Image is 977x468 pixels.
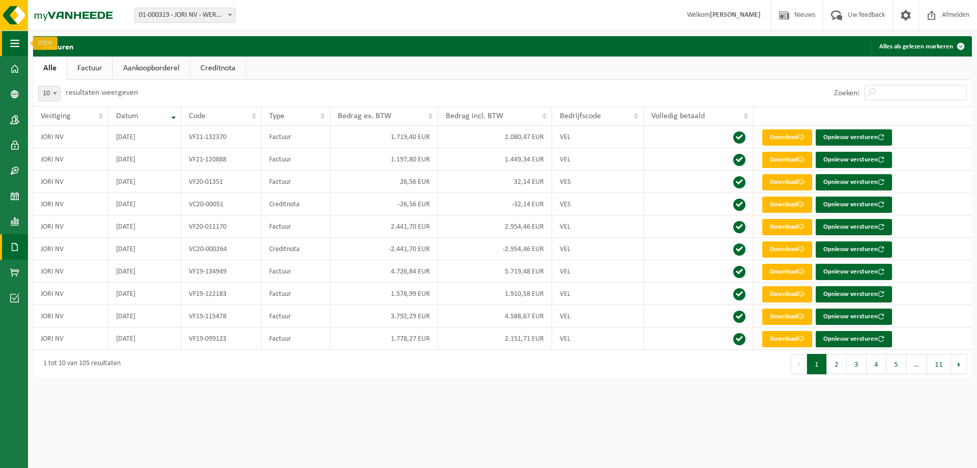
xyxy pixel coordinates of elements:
td: JORI NV [33,193,108,215]
td: [DATE] [108,193,181,215]
span: 01-000319 - JORI NV - WERVIK [134,8,236,23]
span: … [906,354,927,374]
td: 1.910,58 EUR [438,283,552,305]
a: Download [762,264,812,280]
td: VES [552,171,644,193]
td: VC20-00051 [181,193,262,215]
button: Opnieuw versturen [816,241,892,258]
span: Code [189,112,206,120]
div: 1 tot 10 van 105 resultaten [38,355,121,373]
span: Vestiging [41,112,71,120]
button: Alles als gelezen markeren [871,36,971,57]
td: JORI NV [33,238,108,260]
a: Download [762,309,812,325]
a: Download [762,331,812,347]
td: 2.080,47 EUR [438,126,552,148]
td: Factuur [262,260,331,283]
td: VES [552,193,644,215]
td: JORI NV [33,283,108,305]
td: VEL [552,126,644,148]
button: Opnieuw versturen [816,286,892,302]
td: 1.578,99 EUR [330,283,438,305]
a: Download [762,286,812,302]
button: Opnieuw versturen [816,197,892,213]
td: VEL [552,260,644,283]
a: Download [762,174,812,190]
button: 11 [927,354,951,374]
td: JORI NV [33,126,108,148]
td: [DATE] [108,327,181,350]
td: [DATE] [108,148,181,171]
td: Factuur [262,126,331,148]
span: 01-000319 - JORI NV - WERVIK [135,8,235,22]
button: Opnieuw versturen [816,129,892,146]
td: VEL [552,327,644,350]
td: -2.441,70 EUR [330,238,438,260]
td: VF20-011170 [181,215,262,238]
td: Factuur [262,283,331,305]
td: VEL [552,283,644,305]
td: Creditnota [262,238,331,260]
td: Creditnota [262,193,331,215]
a: Download [762,152,812,168]
button: Previous [791,354,807,374]
a: Alle [33,57,67,80]
td: [DATE] [108,283,181,305]
td: VEL [552,148,644,171]
span: Datum [116,112,138,120]
td: 1.449,34 EUR [438,148,552,171]
button: Opnieuw versturen [816,264,892,280]
td: JORI NV [33,171,108,193]
span: Volledig betaald [651,112,705,120]
a: Download [762,219,812,235]
span: Bedrag incl. BTW [446,112,503,120]
td: VF20-01351 [181,171,262,193]
button: 5 [886,354,906,374]
button: 1 [807,354,827,374]
h2: Facturen [33,36,84,56]
a: Aankoopborderel [113,57,190,80]
span: Bedrag ex. BTW [338,112,391,120]
td: Factuur [262,215,331,238]
td: VF19-122183 [181,283,262,305]
button: 2 [827,354,847,374]
td: [DATE] [108,305,181,327]
td: VF21-132370 [181,126,262,148]
td: [DATE] [108,260,181,283]
td: JORI NV [33,305,108,327]
td: JORI NV [33,148,108,171]
button: Opnieuw versturen [816,219,892,235]
td: 26,56 EUR [330,171,438,193]
td: Factuur [262,305,331,327]
td: 1.719,40 EUR [330,126,438,148]
td: 1.778,27 EUR [330,327,438,350]
button: 4 [867,354,886,374]
td: [DATE] [108,238,181,260]
td: [DATE] [108,126,181,148]
button: Opnieuw versturen [816,174,892,190]
span: Type [269,112,284,120]
td: JORI NV [33,260,108,283]
td: VEL [552,305,644,327]
span: Bedrijfscode [560,112,601,120]
td: JORI NV [33,215,108,238]
td: -32,14 EUR [438,193,552,215]
td: 2.954,46 EUR [438,215,552,238]
td: Factuur [262,171,331,193]
td: 2.441,70 EUR [330,215,438,238]
td: VF21-120888 [181,148,262,171]
button: Opnieuw versturen [816,309,892,325]
td: Factuur [262,148,331,171]
td: Factuur [262,327,331,350]
td: 4.726,84 EUR [330,260,438,283]
span: 10 [39,87,60,101]
a: Download [762,129,812,146]
button: Opnieuw versturen [816,331,892,347]
button: Opnieuw versturen [816,152,892,168]
td: -2.954,46 EUR [438,238,552,260]
label: Zoeken: [834,89,859,97]
a: Download [762,197,812,213]
td: 3.792,29 EUR [330,305,438,327]
label: resultaten weergeven [66,89,138,97]
td: VEL [552,238,644,260]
